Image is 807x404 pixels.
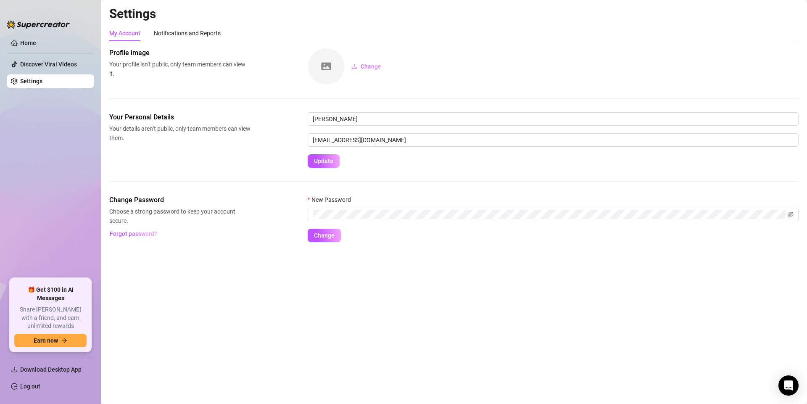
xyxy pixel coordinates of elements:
span: Share [PERSON_NAME] with a friend, and earn unlimited rewards [14,306,87,330]
span: Change [361,63,381,70]
button: Change [345,60,388,73]
span: Forgot password? [110,230,157,237]
button: Change [308,229,341,242]
a: Settings [20,78,42,84]
span: download [11,366,18,373]
span: Earn now [34,337,58,344]
a: Discover Viral Videos [20,61,77,68]
span: Change [314,232,335,239]
input: New Password [313,210,786,219]
span: Download Desktop App [20,366,82,373]
input: Enter new email [308,133,799,147]
span: arrow-right [61,338,67,343]
button: Forgot password? [109,227,157,240]
span: Change Password [109,195,251,205]
span: Update [314,158,333,164]
h2: Settings [109,6,799,22]
span: eye-invisible [788,211,794,217]
div: Open Intercom Messenger [778,375,799,396]
a: Log out [20,383,40,390]
span: Your details aren’t public, only team members can view them. [109,124,251,143]
img: logo-BBDzfeDw.svg [7,20,70,29]
span: 🎁 Get $100 in AI Messages [14,286,87,302]
span: Profile image [109,48,251,58]
a: Home [20,40,36,46]
span: Your Personal Details [109,112,251,122]
span: upload [351,63,357,69]
span: Choose a strong password to keep your account secure. [109,207,251,225]
button: Update [308,154,340,168]
img: square-placeholder.png [308,48,344,84]
label: New Password [308,195,356,204]
span: Your profile isn’t public, only team members can view it. [109,60,251,78]
div: My Account [109,29,140,38]
div: Notifications and Reports [154,29,221,38]
input: Enter name [308,112,799,126]
button: Earn nowarrow-right [14,334,87,347]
